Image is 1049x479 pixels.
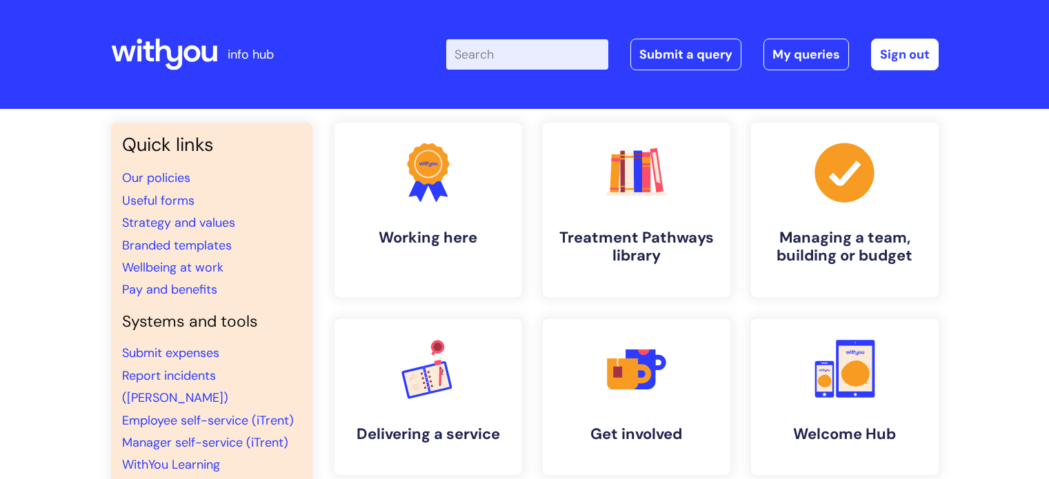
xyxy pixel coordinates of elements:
a: Managing a team, building or budget [751,123,939,297]
div: | - [446,39,939,70]
a: Treatment Pathways library [543,123,730,297]
a: Submit a query [630,39,741,70]
a: Branded templates [122,237,232,254]
a: Wellbeing at work [122,259,223,276]
a: Pay and benefits [122,281,217,298]
a: Useful forms [122,192,194,209]
h4: Treatment Pathways library [554,229,719,265]
a: Manager self-service (iTrent) [122,434,288,451]
a: WithYou Learning [122,456,220,473]
h4: Get involved [554,425,719,443]
a: Get involved [543,319,730,475]
a: Welcome Hub [751,319,939,475]
input: Search [446,39,608,70]
h4: Working here [346,229,511,247]
a: Delivering a service [334,319,522,475]
h4: Managing a team, building or budget [762,229,928,265]
a: Submit expenses [122,345,219,361]
a: My queries [763,39,849,70]
h4: Delivering a service [346,425,511,443]
a: Our policies [122,170,190,186]
a: Sign out [871,39,939,70]
a: Report incidents ([PERSON_NAME]) [122,367,228,406]
p: info hub [228,43,274,65]
a: Employee self-service (iTrent) [122,412,294,429]
h4: Welcome Hub [762,425,928,443]
h3: Quick links [122,134,301,156]
a: Working here [334,123,522,297]
a: Strategy and values [122,214,235,231]
h4: Systems and tools [122,312,301,332]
